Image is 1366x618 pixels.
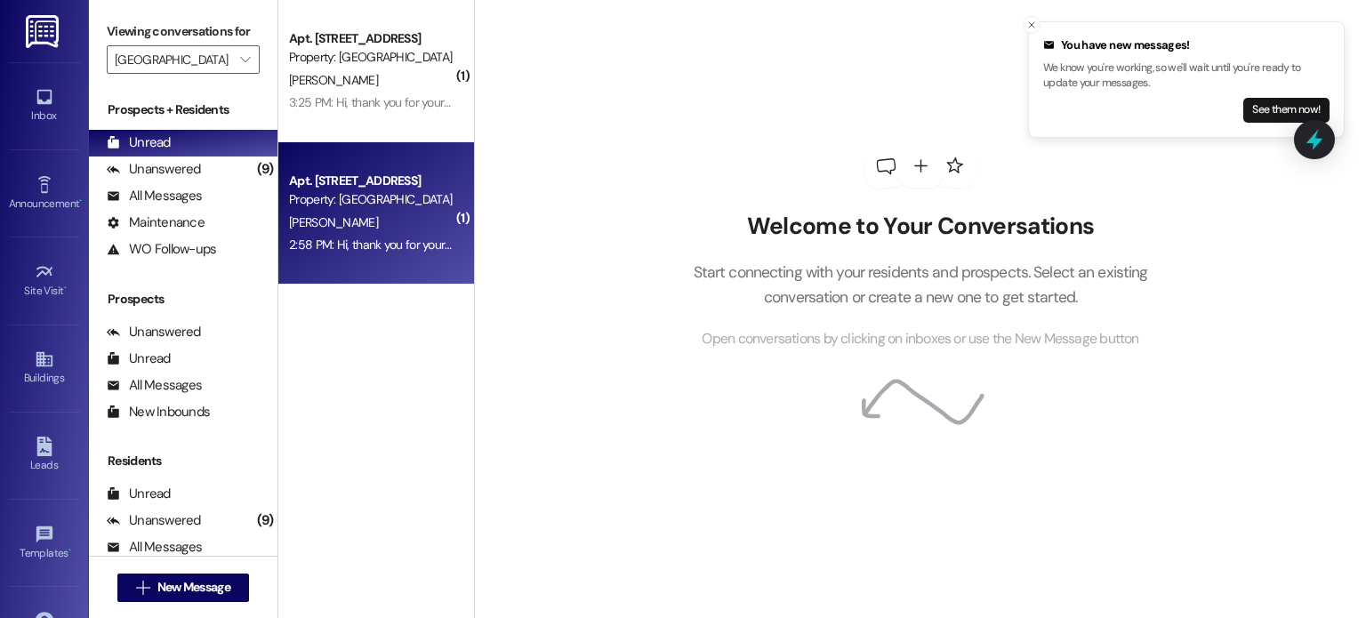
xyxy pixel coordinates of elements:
[9,519,80,567] a: Templates •
[289,94,824,110] div: 3:25 PM: Hi, thank you for your message. Our team will get back to you [DATE] during regular offi...
[107,18,260,45] label: Viewing conversations for
[289,29,454,48] div: Apt. [STREET_ADDRESS]
[1043,60,1330,92] p: We know you're working, so we'll wait until you're ready to update your messages.
[289,214,378,230] span: [PERSON_NAME]
[9,257,80,305] a: Site Visit •
[107,376,202,395] div: All Messages
[107,349,171,368] div: Unread
[289,237,825,253] div: 2:58 PM: Hi, thank you for your message. Our team will get back to you [DATE] during regular offi...
[1243,98,1330,123] button: See them now!
[117,574,249,602] button: New Message
[107,187,202,205] div: All Messages
[89,100,277,119] div: Prospects + Residents
[107,133,171,152] div: Unread
[89,452,277,470] div: Residents
[107,403,210,421] div: New Inbounds
[68,544,71,557] span: •
[107,538,202,557] div: All Messages
[1023,16,1041,34] button: Close toast
[26,15,62,48] img: ResiDesk Logo
[702,328,1138,350] span: Open conversations by clicking on inboxes or use the New Message button
[289,72,378,88] span: [PERSON_NAME]
[89,290,277,309] div: Prospects
[9,82,80,130] a: Inbox
[157,578,230,597] span: New Message
[107,485,171,503] div: Unread
[289,172,454,190] div: Apt. [STREET_ADDRESS]
[79,195,82,207] span: •
[666,260,1175,310] p: Start connecting with your residents and prospects. Select an existing conversation or create a n...
[289,48,454,67] div: Property: [GEOGRAPHIC_DATA]
[289,190,454,209] div: Property: [GEOGRAPHIC_DATA]
[666,213,1175,241] h2: Welcome to Your Conversations
[1043,36,1330,54] div: You have new messages!
[9,431,80,479] a: Leads
[115,45,231,74] input: All communities
[107,213,205,232] div: Maintenance
[136,581,149,595] i: 
[9,344,80,392] a: Buildings
[64,282,67,294] span: •
[107,240,216,259] div: WO Follow-ups
[253,507,277,534] div: (9)
[107,511,201,530] div: Unanswered
[107,160,201,179] div: Unanswered
[253,156,277,183] div: (9)
[240,52,250,67] i: 
[107,323,201,341] div: Unanswered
